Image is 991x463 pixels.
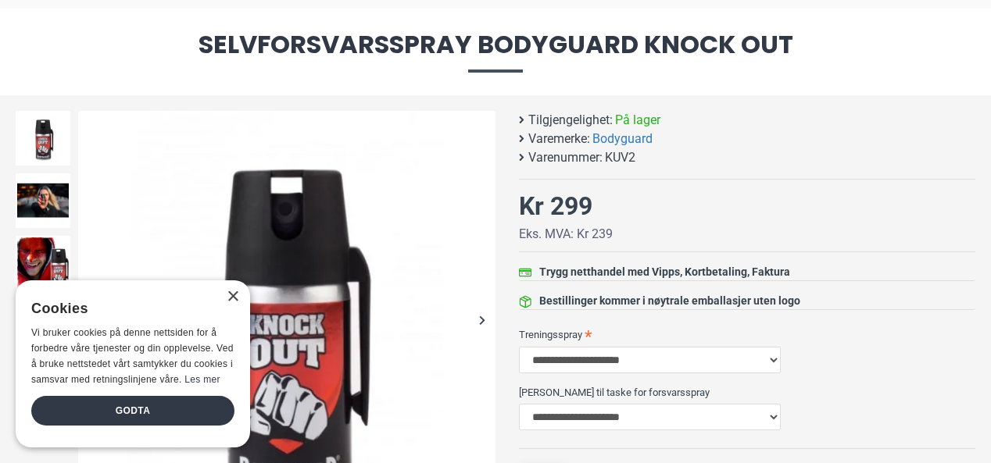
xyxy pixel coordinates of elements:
div: Cookies [31,292,224,326]
div: Close [227,291,238,303]
a: Bodyguard [592,130,653,148]
div: Kr 299 [519,187,592,225]
b: Varenummer: [528,148,603,167]
div: Godta [31,396,234,426]
label: [PERSON_NAME] til taske for forsvarsspray [519,379,975,404]
span: Selvforsvarsspray Bodyguard Knock Out [16,32,975,72]
img: Forsvarsspray - Lovlig Pepperspray - SpyGadgets.no [16,236,70,290]
b: Tilgjengelighet: [528,111,613,130]
div: Next slide [468,306,495,333]
div: Trygg netthandel med Vipps, Kortbetaling, Faktura [539,264,790,280]
div: Bestillinger kommer i nøytrale emballasjer uten logo [539,293,800,309]
label: Treningsspray [519,322,975,347]
b: Varemerke: [528,130,590,148]
a: Les mer, opens a new window [184,374,220,385]
img: Forsvarsspray - Lovlig Pepperspray - SpyGadgets.no [16,173,70,228]
img: Forsvarsspray - Lovlig Pepperspray - SpyGadgets.no [16,111,70,166]
span: Vi bruker cookies på denne nettsiden for å forbedre våre tjenester og din opplevelse. Ved å bruke... [31,327,234,384]
span: KUV2 [605,148,635,167]
span: På lager [615,111,660,130]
